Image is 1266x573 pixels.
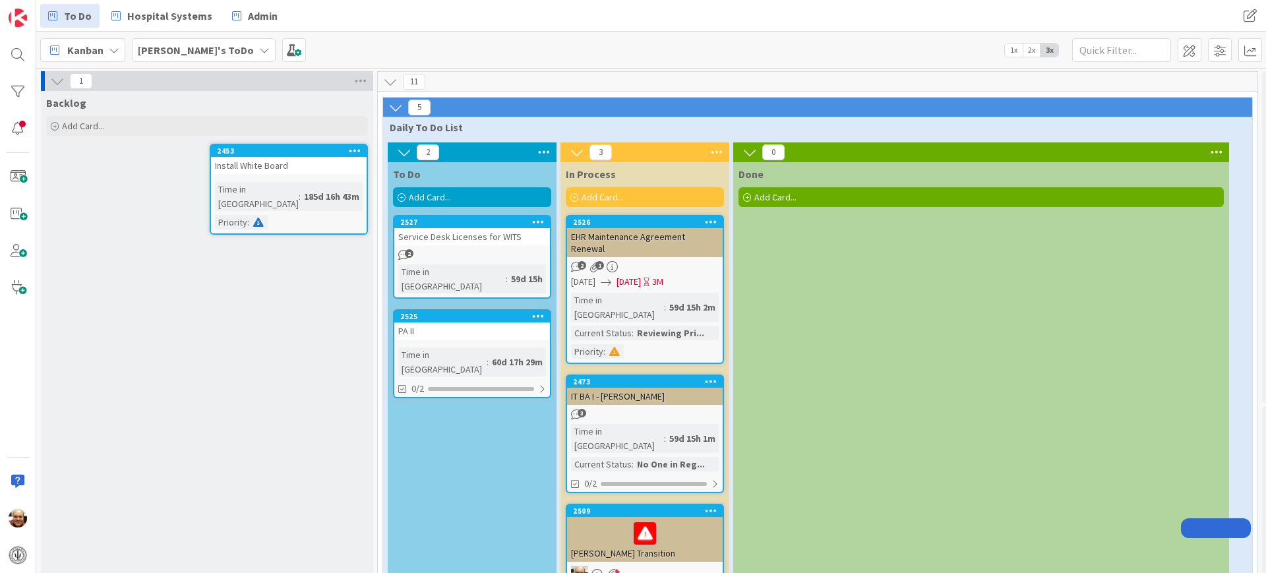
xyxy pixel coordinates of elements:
b: [PERSON_NAME]'s ToDo [138,44,254,57]
img: Ed [9,509,27,528]
span: To Do [64,8,92,24]
span: : [664,300,666,315]
div: 2525PA II [394,311,550,340]
div: 59d 15h 1m [666,431,719,446]
span: : [487,355,489,369]
div: 2526 [573,218,723,227]
div: Reviewing Pri... [634,326,708,340]
div: 2453 [217,146,367,156]
a: 2473IT BA I - [PERSON_NAME]Time in [GEOGRAPHIC_DATA]:59d 15h 1mCurrent Status:No One in Reg...0/2 [566,375,724,493]
img: avatar [9,546,27,564]
img: Visit kanbanzone.com [9,9,27,27]
span: 11 [403,74,425,90]
div: 185d 16h 43m [301,189,363,204]
div: 2525 [400,312,550,321]
div: 59d 15h 2m [666,300,719,315]
div: PA II [394,322,550,340]
span: Add Card... [409,191,451,203]
span: 1x [1005,44,1023,57]
div: Time in [GEOGRAPHIC_DATA] [398,347,487,377]
a: 2526EHR Maintenance Agreement Renewal[DATE][DATE]3MTime in [GEOGRAPHIC_DATA]:59d 15h 2mCurrent St... [566,215,724,364]
span: Kanban [67,42,104,58]
span: 1 [70,73,92,89]
span: 0/2 [411,382,424,396]
span: 2x [1023,44,1040,57]
a: 2525PA IITime in [GEOGRAPHIC_DATA]:60d 17h 29m0/2 [393,309,551,398]
span: Done [738,167,764,181]
span: Add Card... [62,120,104,132]
div: Time in [GEOGRAPHIC_DATA] [215,182,299,211]
div: 3M [652,275,663,289]
span: [DATE] [571,275,595,289]
span: 1 [595,261,604,270]
span: : [632,457,634,471]
span: Admin [248,8,278,24]
div: 2453Install White Board [211,145,367,174]
div: 2473 [573,377,723,386]
div: Time in [GEOGRAPHIC_DATA] [571,293,664,322]
span: : [506,272,508,286]
a: 2453Install White BoardTime in [GEOGRAPHIC_DATA]:185d 16h 43mPriority: [210,144,368,235]
div: 60d 17h 29m [489,355,546,369]
span: : [632,326,634,340]
span: Daily To Do List [390,121,1236,134]
span: 3x [1040,44,1058,57]
div: Service Desk Licenses for WITS [394,228,550,245]
div: 2473 [567,376,723,388]
div: 2527 [400,218,550,227]
div: 2526EHR Maintenance Agreement Renewal [567,216,723,257]
div: Priority [215,215,247,229]
a: Admin [224,4,286,28]
div: 2473IT BA I - [PERSON_NAME] [567,376,723,405]
span: : [299,189,301,204]
div: Priority [571,344,603,359]
span: 0/2 [584,477,597,491]
div: Current Status [571,457,632,471]
div: 2527 [394,216,550,228]
span: Hospital Systems [127,8,212,24]
span: : [664,431,666,446]
div: 2526 [567,216,723,228]
span: 3 [578,409,586,417]
div: 2509 [567,505,723,517]
span: 3 [589,144,612,160]
div: 59d 15h [508,272,546,286]
span: Backlog [46,96,86,109]
span: 0 [762,144,785,160]
div: 2525 [394,311,550,322]
span: Add Card... [754,191,797,203]
span: [DATE] [617,275,641,289]
a: Hospital Systems [104,4,220,28]
a: 2527Service Desk Licenses for WITSTime in [GEOGRAPHIC_DATA]:59d 15h [393,215,551,299]
div: 2509 [573,506,723,516]
span: In Process [566,167,616,181]
span: 5 [408,100,431,115]
span: 2 [578,261,586,270]
span: Add Card... [582,191,624,203]
div: No One in Reg... [634,457,708,471]
a: To Do [40,4,100,28]
span: 2 [405,249,413,258]
div: 2453 [211,145,367,157]
div: Install White Board [211,157,367,174]
span: 2 [417,144,439,160]
span: : [603,344,605,359]
div: Current Status [571,326,632,340]
div: 2527Service Desk Licenses for WITS [394,216,550,245]
div: [PERSON_NAME] Transition [567,517,723,562]
input: Quick Filter... [1072,38,1171,62]
div: IT BA I - [PERSON_NAME] [567,388,723,405]
div: EHR Maintenance Agreement Renewal [567,228,723,257]
div: Time in [GEOGRAPHIC_DATA] [571,424,664,453]
span: : [247,215,249,229]
div: 2509[PERSON_NAME] Transition [567,505,723,562]
span: To Do [393,167,421,181]
div: Time in [GEOGRAPHIC_DATA] [398,264,506,293]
